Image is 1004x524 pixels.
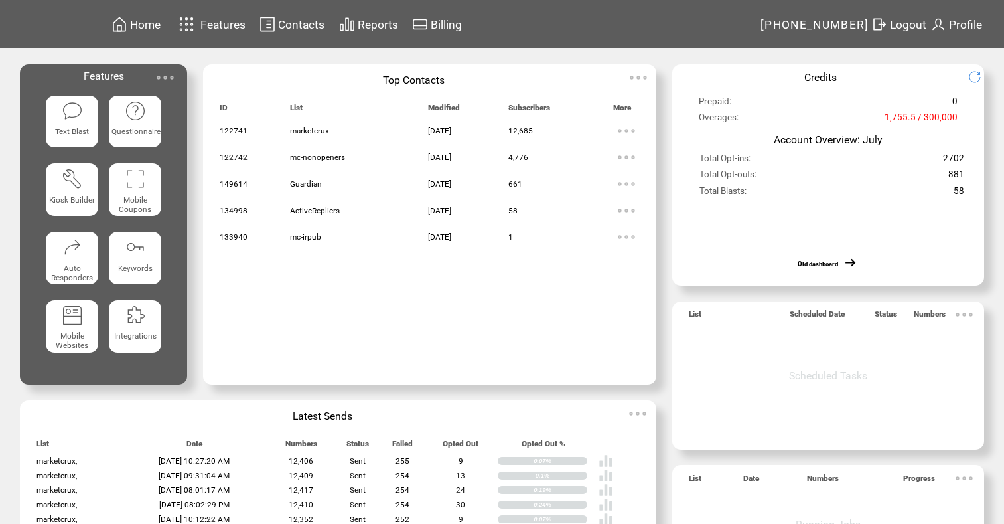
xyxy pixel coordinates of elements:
span: Top Contacts [383,74,445,86]
span: Numbers [807,474,839,489]
span: [DATE] 08:02:29 PM [159,500,230,509]
span: marketcrux, [36,500,77,509]
a: Reports [337,14,400,35]
img: poll%20-%20white.svg [599,454,613,468]
span: 24 [456,485,465,495]
span: Profile [949,18,982,31]
span: 254 [395,471,409,480]
span: 9 [459,515,463,524]
span: 12,352 [289,515,313,524]
span: Date [743,474,759,489]
img: auto-responders.svg [62,236,83,258]
span: marketcrux, [36,515,77,524]
span: Total Blasts: [699,186,747,202]
img: poll%20-%20white.svg [599,483,613,497]
img: integrations.svg [125,305,146,326]
span: 58 [508,206,518,215]
span: 1,755.5 / 300,000 [885,112,958,128]
div: 0.07% [534,515,587,523]
span: marketcrux [290,126,329,135]
span: Integrations [114,331,157,341]
span: Overages: [699,112,739,128]
img: refresh.png [968,70,991,84]
span: 12,417 [289,485,313,495]
span: Auto Responders [51,264,93,282]
span: Status [346,439,369,454]
span: 30 [456,500,465,509]
span: Subscribers [508,103,550,118]
a: Integrations [109,300,161,358]
span: marketcrux, [36,456,77,466]
a: Billing [410,14,464,35]
div: 0.07% [534,457,587,465]
span: Total Opt-outs: [699,169,756,185]
span: Home [130,18,161,31]
span: Billing [431,18,462,31]
img: ellypsis.svg [613,171,640,197]
span: Reports [358,18,398,31]
img: poll%20-%20white.svg [599,497,613,512]
a: Text Blast [46,96,98,153]
span: Progress [903,474,935,489]
span: [DATE] [428,179,451,189]
img: chart.svg [339,16,355,33]
span: 661 [508,179,522,189]
span: [DATE] 08:01:17 AM [159,485,230,495]
span: 881 [948,169,964,185]
span: List [689,474,701,489]
span: Failed [392,439,413,454]
a: Auto Responders [46,232,98,290]
img: exit.svg [871,16,887,33]
span: Opted Out [443,439,478,454]
span: mc-nonopeners [290,153,345,162]
span: Credits [804,71,837,84]
span: Mobile Coupons [119,195,151,214]
img: ellypsis.svg [613,144,640,171]
a: Questionnaire [109,96,161,153]
a: Mobile Websites [46,300,98,358]
span: ActiveRepliers [290,206,340,215]
span: [DATE] [428,206,451,215]
span: [DATE] 09:31:04 AM [159,471,230,480]
img: home.svg [111,16,127,33]
img: mobile-websites.svg [62,305,83,326]
img: questionnaire.svg [125,100,146,122]
img: keywords.svg [125,236,146,258]
span: Total Opt-ins: [699,153,751,169]
img: ellypsis.svg [613,118,640,144]
span: 254 [395,500,409,509]
span: 252 [395,515,409,524]
img: ellypsis.svg [951,302,977,328]
img: poll%20-%20white.svg [599,468,613,483]
span: Latest Sends [293,410,352,422]
span: Sent [350,456,366,466]
span: 1 [508,232,513,242]
span: Questionnaire [111,127,161,136]
span: 122741 [220,126,248,135]
img: ellypsis.svg [152,64,179,91]
span: 0 [952,96,958,112]
span: 255 [395,456,409,466]
span: 4,776 [508,153,528,162]
span: Keywords [118,264,153,273]
span: 58 [954,186,964,202]
span: Mobile Websites [56,331,88,350]
span: marketcrux, [36,485,77,495]
img: ellypsis.svg [613,224,640,250]
span: Logout [890,18,926,31]
a: Mobile Coupons [109,163,161,221]
span: List [689,309,701,325]
span: 9 [459,456,463,466]
span: Opted Out % [522,439,565,454]
a: Keywords [109,232,161,290]
a: Profile [928,14,984,35]
a: Logout [869,14,928,35]
a: Old dashboard [798,260,838,268]
span: mc-irpub [290,232,321,242]
span: Account Overview: July [774,133,882,146]
span: Sent [350,500,366,509]
span: Scheduled Tasks [789,369,867,382]
span: Contacts [278,18,324,31]
span: [DATE] [428,126,451,135]
span: [DATE] [428,232,451,242]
